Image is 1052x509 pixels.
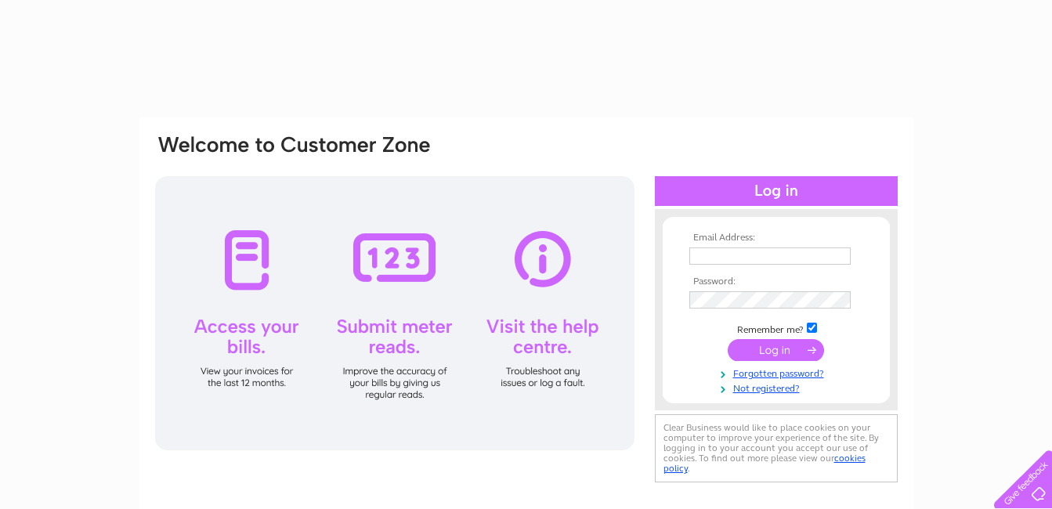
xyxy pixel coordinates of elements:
[663,453,866,474] a: cookies policy
[728,339,824,361] input: Submit
[685,320,867,336] td: Remember me?
[655,414,898,482] div: Clear Business would like to place cookies on your computer to improve your experience of the sit...
[689,380,867,395] a: Not registered?
[685,233,867,244] th: Email Address:
[689,365,867,380] a: Forgotten password?
[685,276,867,287] th: Password:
